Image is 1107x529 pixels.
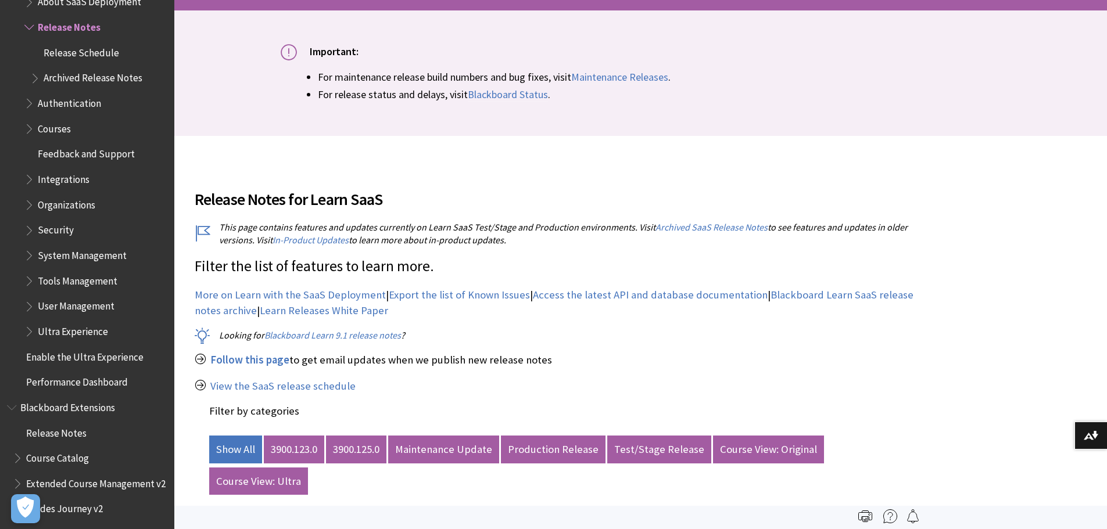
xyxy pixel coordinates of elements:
p: | | | | [195,287,915,318]
img: Print [858,509,872,523]
a: Follow this page [210,353,289,367]
span: System Management [38,246,127,261]
h2: Release Notes for Learn SaaS [195,173,915,211]
a: Production Release [501,436,606,463]
span: Organizations [38,195,95,211]
p: to get email updates when we publish new release notes [195,352,915,368]
a: Learn Releases White Paper [260,304,388,318]
a: In-Product Updates [273,234,349,246]
a: 3900.125.0 [326,436,386,463]
a: Export the list of Known Issues [389,288,530,302]
img: Follow this page [906,509,920,523]
a: Maintenance Update [388,436,499,463]
span: User Management [38,297,114,312]
a: Access the latest API and database documentation [533,288,768,302]
a: Blackboard Learn SaaS release notes archive [195,288,913,317]
label: Filter by categories [209,404,299,418]
a: Maintenance Releases [571,70,668,84]
a: Archived SaaS Release Notes [655,221,768,233]
span: Release Schedule [44,43,119,59]
a: Test/Stage Release [607,436,711,463]
span: Release Notes [26,423,87,439]
span: Security [38,221,74,236]
a: Course View: Original [713,436,824,463]
a: Show All [209,436,262,463]
span: Enable the Ultra Experience [26,347,144,363]
span: Extended Course Management v2 [26,474,166,490]
span: Course Catalog [26,448,89,464]
a: Blackboard Learn 9.1 release notes [264,329,401,341]
span: Courses [38,119,71,135]
a: Blackboard Status [468,88,548,102]
span: Archived Release Notes [44,69,142,84]
span: Release Notes [38,17,101,33]
li: For maintenance release build numbers and bug fixes, visit . [318,69,1001,85]
span: Blackboard Extensions [20,398,115,413]
img: More help [883,509,897,523]
span: Important: [310,45,359,58]
p: This page contains features and updates currently on Learn SaaS Test/Stage and Production environ... [195,221,915,247]
a: Course View: Ultra [209,467,308,495]
span: Feedback and Support [38,145,135,160]
a: View the SaaS release schedule [210,379,356,393]
span: Authentication [38,93,101,109]
button: Open Preferences [11,494,40,523]
p: Filter the list of features to learn more. [195,256,915,277]
span: Tools Management [38,271,117,287]
span: Integrations [38,170,89,185]
p: Looking for ? [195,329,915,341]
li: For release status and delays, visit . [318,87,1001,102]
a: More on Learn with the SaaS Deployment [195,288,386,302]
a: 3900.123.0 [264,436,324,463]
span: Grades Journey v2 [26,499,103,515]
span: Ultra Experience [38,322,108,337]
span: Performance Dashboard [26,372,128,388]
